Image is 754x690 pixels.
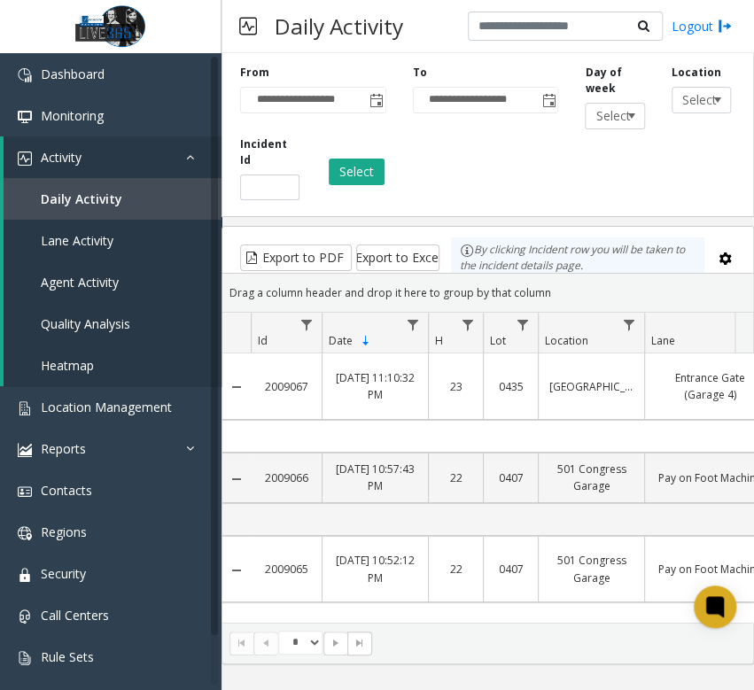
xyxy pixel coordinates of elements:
[41,357,94,374] span: Heatmap
[353,636,367,650] span: Go to the last page
[400,313,424,337] a: Date Filter Menu
[18,151,32,166] img: 'icon'
[586,104,632,128] span: Select day...
[18,651,32,665] img: 'icon'
[240,136,299,168] label: Incident Id
[41,648,94,665] span: Rule Sets
[4,178,222,220] a: Daily Activity
[549,461,634,494] a: 501 Congress Garage
[41,66,105,82] span: Dashboard
[538,88,557,112] span: Toggle popup
[4,345,222,386] a: Heatmap
[439,469,472,486] a: 22
[240,65,269,81] label: From
[347,632,371,656] span: Go to the last page
[333,552,417,585] a: [DATE] 10:52:12 PM
[18,609,32,624] img: 'icon'
[451,237,704,277] div: By clicking Incident row you will be taken to the incident details page.
[359,334,373,348] span: Sortable
[41,482,92,499] span: Contacts
[490,333,506,348] span: Lot
[18,443,32,457] img: 'icon'
[460,244,474,258] img: infoIcon.svg
[545,333,588,348] span: Location
[41,523,87,540] span: Regions
[356,244,439,271] button: Export to Excel
[329,333,353,348] span: Date
[222,472,251,486] a: Collapse Details
[435,333,443,348] span: H
[18,568,32,582] img: 'icon'
[18,110,32,124] img: 'icon'
[266,4,412,48] h3: Daily Activity
[494,469,527,486] a: 0407
[258,333,268,348] span: Id
[672,65,721,81] label: Location
[439,378,472,395] a: 23
[261,469,311,486] a: 2009066
[333,461,417,494] a: [DATE] 10:57:43 PM
[222,563,251,578] a: Collapse Details
[41,190,122,207] span: Daily Activity
[18,485,32,499] img: 'icon'
[41,107,104,124] span: Monitoring
[494,561,527,578] a: 0407
[329,159,385,185] button: Select
[41,440,86,457] span: Reports
[617,313,641,337] a: Location Filter Menu
[549,378,634,395] a: [GEOGRAPHIC_DATA]
[651,333,675,348] span: Lane
[4,303,222,345] a: Quality Analysis
[333,369,417,403] a: [DATE] 11:10:32 PM
[41,399,172,415] span: Location Management
[41,607,109,624] span: Call Centers
[4,261,222,303] a: Agent Activity
[4,220,222,261] a: Lane Activity
[41,232,113,249] span: Lane Activity
[455,313,479,337] a: H Filter Menu
[294,313,318,337] a: Id Filter Menu
[41,315,130,332] span: Quality Analysis
[323,632,347,656] span: Go to the next page
[240,244,352,271] button: Export to PDF
[672,88,719,112] span: Select location...
[41,274,119,291] span: Agent Activity
[366,88,385,112] span: Toggle popup
[585,65,644,97] label: Day of week
[494,378,527,395] a: 0435
[261,378,311,395] a: 2009067
[4,136,222,178] a: Activity
[329,636,343,650] span: Go to the next page
[18,68,32,82] img: 'icon'
[549,552,634,585] a: 501 Congress Garage
[18,526,32,540] img: 'icon'
[239,4,257,48] img: pageIcon
[41,149,82,166] span: Activity
[41,565,86,582] span: Security
[718,17,732,35] img: logout
[222,380,251,394] a: Collapse Details
[222,277,753,308] div: Drag a column header and drop it here to group by that column
[672,17,732,35] a: Logout
[222,313,753,622] div: Data table
[510,313,534,337] a: Lot Filter Menu
[439,561,472,578] a: 22
[261,561,311,578] a: 2009065
[18,401,32,415] img: 'icon'
[413,65,427,81] label: To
